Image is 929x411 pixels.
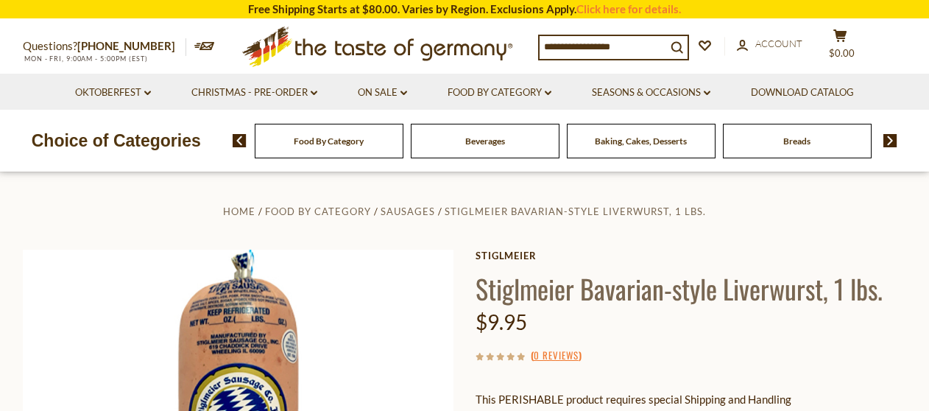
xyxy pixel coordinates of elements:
button: $0.00 [818,29,862,66]
a: Christmas - PRE-ORDER [191,85,317,101]
a: Breads [783,136,810,147]
a: Food By Category [294,136,364,147]
span: $9.95 [476,309,527,334]
a: Beverages [465,136,505,147]
p: Questions? [23,37,186,56]
a: Stiglmeier [476,250,906,261]
a: Stiglmeier Bavarian-style Liverwurst, 1 lbs. [445,205,706,217]
a: Sausages [381,205,435,217]
p: This PERISHABLE product requires special Shipping and Handling [476,390,906,409]
a: On Sale [358,85,407,101]
span: $0.00 [829,47,855,59]
a: 0 Reviews [534,348,579,364]
span: MON - FRI, 9:00AM - 5:00PM (EST) [23,55,148,63]
a: [PHONE_NUMBER] [77,39,175,52]
h1: Stiglmeier Bavarian-style Liverwurst, 1 lbs. [476,272,906,305]
a: Food By Category [265,205,371,217]
span: Account [755,38,802,49]
a: Account [737,36,802,52]
a: Home [223,205,255,217]
a: Seasons & Occasions [592,85,710,101]
a: Oktoberfest [75,85,151,101]
img: next arrow [883,134,897,147]
span: ( ) [531,348,582,362]
a: Click here for details. [576,2,681,15]
img: previous arrow [233,134,247,147]
a: Food By Category [448,85,551,101]
a: Baking, Cakes, Desserts [595,136,687,147]
a: Download Catalog [751,85,854,101]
